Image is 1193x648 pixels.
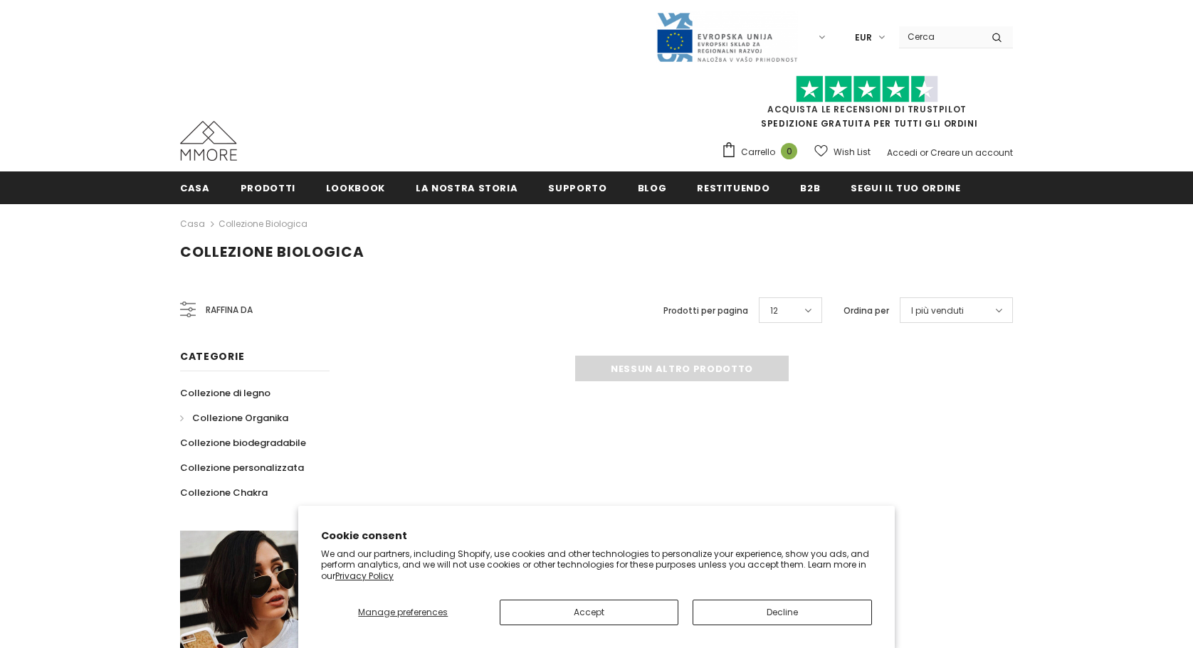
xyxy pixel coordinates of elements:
[180,349,244,363] span: Categorie
[834,145,871,159] span: Wish List
[781,143,797,159] span: 0
[358,606,448,618] span: Manage preferences
[180,242,364,262] span: Collezione biologica
[851,171,960,203] a: Segui il tuo ordine
[741,145,775,159] span: Carrello
[416,171,517,203] a: La nostra storia
[326,181,385,195] span: Lookbook
[321,529,872,543] h2: Cookie consent
[800,171,820,203] a: B2B
[930,147,1013,159] a: Creare un account
[241,171,295,203] a: Prodotti
[663,304,748,318] label: Prodotti per pagina
[814,139,871,164] a: Wish List
[887,147,918,159] a: Accedi
[219,218,308,230] a: Collezione biologica
[638,171,667,203] a: Blog
[335,570,394,582] a: Privacy Policy
[206,302,253,318] span: Raffina da
[321,600,485,625] button: Manage preferences
[241,181,295,195] span: Prodotti
[548,181,606,195] span: supporto
[416,181,517,195] span: La nostra storia
[326,171,385,203] a: Lookbook
[851,181,960,195] span: Segui il tuo ordine
[767,103,967,115] a: Acquista le recensioni di TrustPilot
[180,436,306,450] span: Collezione biodegradabile
[697,171,769,203] a: Restituendo
[843,304,889,318] label: Ordina per
[911,304,964,318] span: I più venduti
[693,600,872,625] button: Decline
[721,82,1013,129] span: SPEDIZIONE GRATUITA PER TUTTI GLI ORDINI
[899,26,981,47] input: Search Site
[500,600,679,625] button: Accept
[800,181,820,195] span: B2B
[656,11,798,63] img: Javni Razpis
[180,480,268,505] a: Collezione Chakra
[180,381,270,405] a: Collezione di legno
[180,121,237,161] img: Casi MMORE
[180,171,210,203] a: Casa
[721,142,804,163] a: Carrello 0
[180,430,306,455] a: Collezione biodegradabile
[180,486,268,499] span: Collezione Chakra
[796,75,938,103] img: Fidati di Pilot Stars
[192,411,288,425] span: Collezione Organika
[770,304,778,318] span: 12
[180,386,270,400] span: Collezione di legno
[180,405,288,430] a: Collezione Organika
[697,181,769,195] span: Restituendo
[548,171,606,203] a: supporto
[180,455,304,480] a: Collezione personalizzata
[321,548,872,582] p: We and our partners, including Shopify, use cookies and other technologies to personalize your ex...
[180,181,210,195] span: Casa
[638,181,667,195] span: Blog
[855,31,872,45] span: EUR
[180,461,304,474] span: Collezione personalizzata
[180,216,205,233] a: Casa
[656,31,798,43] a: Javni Razpis
[920,147,928,159] span: or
